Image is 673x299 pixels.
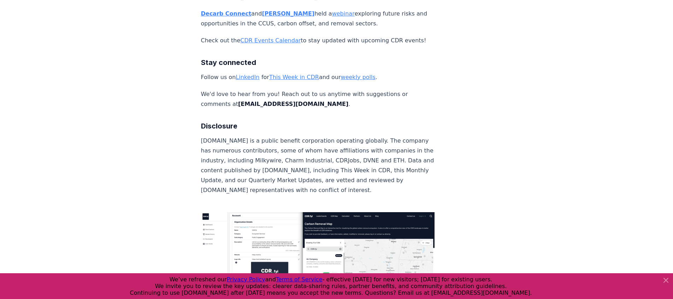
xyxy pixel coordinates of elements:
p: Check out the to stay updated with upcoming CDR events! [201,36,435,46]
a: webinar [332,10,355,17]
strong: Stay connected [201,58,256,67]
a: CDR Events Calendar [240,37,301,44]
p: [DOMAIN_NAME] is a public benefit corporation operating globally. The company has numerous contri... [201,136,435,195]
p: We'd love to hear from you! Reach out to us anytime with suggestions or comments at . [201,89,435,109]
p: and held a exploring future risks and opportunities in the CCUS, carbon offset, and removal sectors. [201,9,435,29]
a: weekly polls [341,74,376,80]
p: Follow us on for and our . [201,72,435,82]
a: Decarb Connect [201,10,252,17]
strong: [EMAIL_ADDRESS][DOMAIN_NAME] [238,101,348,107]
a: LinkedIn [236,74,259,80]
a: This Week in CDR [269,74,319,80]
a: [PERSON_NAME] [262,10,314,17]
strong: Disclosure [201,122,237,130]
